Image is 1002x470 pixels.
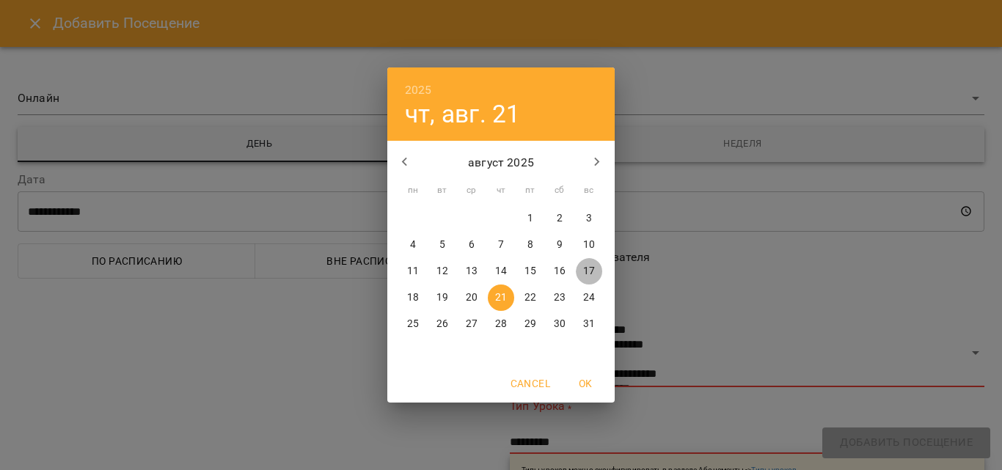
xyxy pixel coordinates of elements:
p: 19 [436,290,448,305]
span: Cancel [511,375,550,392]
button: 15 [517,258,544,284]
button: 6 [458,232,485,258]
button: 23 [546,284,573,311]
button: 11 [400,258,426,284]
p: 6 [469,238,475,252]
button: 2 [546,205,573,232]
span: чт [488,183,514,198]
button: 20 [458,284,485,311]
button: 22 [517,284,544,311]
button: 7 [488,232,514,258]
p: 23 [554,290,566,305]
p: 10 [583,238,595,252]
p: 14 [495,264,507,279]
p: 9 [557,238,563,252]
p: 2 [557,211,563,226]
p: 31 [583,317,595,331]
button: чт, авг. 21 [405,100,521,128]
span: сб [546,183,573,198]
p: 28 [495,317,507,331]
p: 1 [527,211,533,226]
button: 16 [546,258,573,284]
button: 19 [429,284,456,311]
span: вт [429,183,456,198]
p: 16 [554,264,566,279]
p: 3 [586,211,592,226]
span: пн [400,183,426,198]
p: 21 [495,290,507,305]
button: 2025 [405,80,432,100]
button: 5 [429,232,456,258]
p: 4 [410,238,416,252]
span: вс [576,183,602,198]
p: 5 [439,238,445,252]
button: 4 [400,232,426,258]
button: 12 [429,258,456,284]
p: 17 [583,264,595,279]
p: 24 [583,290,595,305]
p: 30 [554,317,566,331]
button: 24 [576,284,602,311]
p: 8 [527,238,533,252]
button: 1 [517,205,544,232]
button: 10 [576,232,602,258]
button: OK [562,370,609,397]
button: 28 [488,311,514,337]
p: август 2025 [423,154,580,172]
p: 29 [524,317,536,331]
p: 18 [407,290,419,305]
p: 20 [466,290,478,305]
button: 9 [546,232,573,258]
p: 15 [524,264,536,279]
p: 26 [436,317,448,331]
button: 3 [576,205,602,232]
span: ср [458,183,485,198]
button: Cancel [505,370,556,397]
button: 30 [546,311,573,337]
p: 13 [466,264,478,279]
p: 27 [466,317,478,331]
button: 21 [488,284,514,311]
button: 17 [576,258,602,284]
button: 27 [458,311,485,337]
span: OK [568,375,603,392]
p: 22 [524,290,536,305]
button: 26 [429,311,456,337]
p: 11 [407,264,419,279]
p: 25 [407,317,419,331]
button: 13 [458,258,485,284]
button: 25 [400,311,426,337]
span: пт [517,183,544,198]
button: 18 [400,284,426,311]
p: 12 [436,264,448,279]
button: 14 [488,258,514,284]
button: 8 [517,232,544,258]
p: 7 [498,238,504,252]
button: 29 [517,311,544,337]
button: 31 [576,311,602,337]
